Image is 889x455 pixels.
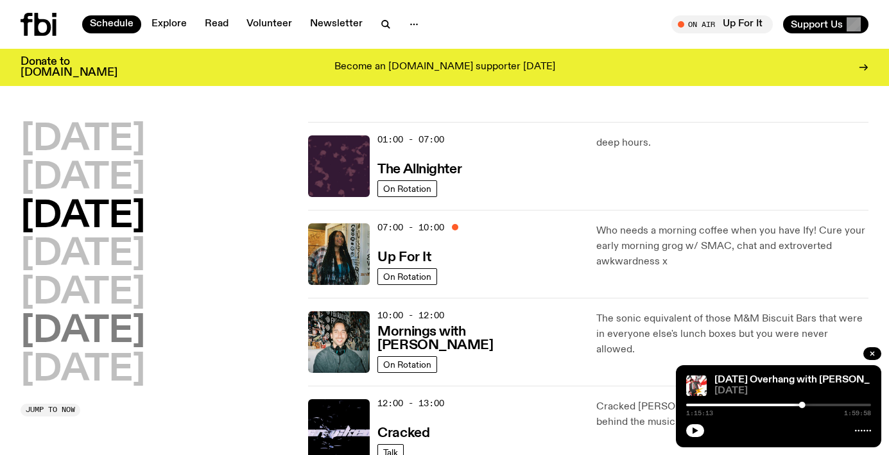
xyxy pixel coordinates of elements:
[686,375,707,396] img: Digital collage featuring man in suit and tie, man in bowtie, lightning bolt, cartoon character w...
[21,352,145,388] button: [DATE]
[671,15,773,33] button: On AirUp For It
[377,163,462,176] h3: The Allnighter
[239,15,300,33] a: Volunteer
[783,15,868,33] button: Support Us
[197,15,236,33] a: Read
[26,406,75,413] span: Jump to now
[377,424,429,440] a: Cracked
[596,311,868,357] p: The sonic equivalent of those M&M Biscuit Bars that were in everyone else's lunch boxes but you w...
[377,133,444,146] span: 01:00 - 07:00
[791,19,843,30] span: Support Us
[377,325,580,352] h3: Mornings with [PERSON_NAME]
[596,223,868,270] p: Who needs a morning coffee when you have Ify! Cure your early morning grog w/ SMAC, chat and extr...
[21,275,145,311] button: [DATE]
[383,359,431,369] span: On Rotation
[383,184,431,193] span: On Rotation
[377,323,580,352] a: Mornings with [PERSON_NAME]
[21,404,80,416] button: Jump to now
[308,223,370,285] img: Ify - a Brown Skin girl with black braided twists, looking up to the side with her tongue stickin...
[596,399,868,430] p: Cracked [PERSON_NAME] open the creative process behind the music we love
[21,122,145,158] button: [DATE]
[377,397,444,409] span: 12:00 - 13:00
[377,309,444,322] span: 10:00 - 12:00
[383,271,431,281] span: On Rotation
[144,15,194,33] a: Explore
[377,251,431,264] h3: Up For It
[686,410,713,416] span: 1:15:13
[377,268,437,285] a: On Rotation
[844,410,871,416] span: 1:59:58
[302,15,370,33] a: Newsletter
[21,56,117,78] h3: Donate to [DOMAIN_NAME]
[714,386,871,396] span: [DATE]
[377,221,444,234] span: 07:00 - 10:00
[21,199,145,235] button: [DATE]
[334,62,555,73] p: Become an [DOMAIN_NAME] supporter [DATE]
[377,180,437,197] a: On Rotation
[377,356,437,373] a: On Rotation
[21,237,145,273] button: [DATE]
[82,15,141,33] a: Schedule
[377,160,462,176] a: The Allnighter
[21,314,145,350] button: [DATE]
[596,135,868,151] p: deep hours.
[377,427,429,440] h3: Cracked
[21,160,145,196] button: [DATE]
[377,248,431,264] a: Up For It
[308,311,370,373] img: Radio presenter Ben Hansen sits in front of a wall of photos and an fbi radio sign. Film photo. B...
